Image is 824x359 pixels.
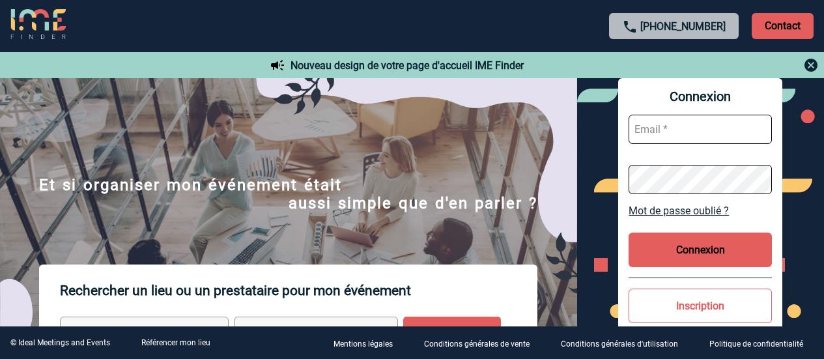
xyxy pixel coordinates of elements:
[629,115,772,144] input: Email *
[640,20,726,33] a: [PHONE_NUMBER]
[561,339,678,349] p: Conditions générales d'utilisation
[622,19,638,35] img: call-24-px.png
[424,339,530,349] p: Conditions générales de vente
[699,337,824,349] a: Politique de confidentialité
[10,338,110,347] div: © Ideal Meetings and Events
[403,317,501,353] input: Rechercher
[629,233,772,267] button: Connexion
[629,205,772,217] a: Mot de passe oublié ?
[60,265,537,317] p: Rechercher un lieu ou un prestataire pour mon événement
[414,337,550,349] a: Conditions générales de vente
[550,337,699,349] a: Conditions générales d'utilisation
[752,13,814,39] p: Contact
[323,337,414,349] a: Mentions légales
[141,338,210,347] a: Référencer mon lieu
[709,339,803,349] p: Politique de confidentialité
[629,89,772,104] span: Connexion
[334,339,393,349] p: Mentions légales
[629,289,772,323] button: Inscription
